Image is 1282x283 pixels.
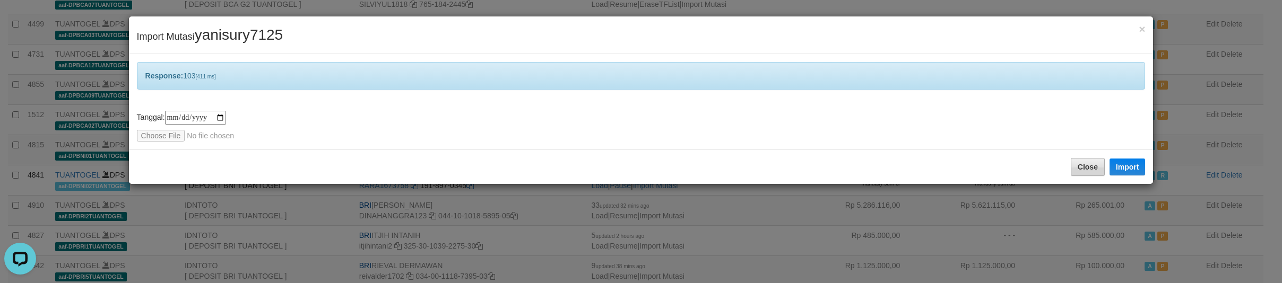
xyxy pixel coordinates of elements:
button: Import [1110,158,1146,175]
button: Close [1139,23,1145,34]
div: Tanggal: [137,111,1146,141]
div: 103 [137,62,1146,90]
b: Response: [145,72,184,80]
span: × [1139,23,1145,35]
button: Open LiveChat chat widget [4,4,36,36]
span: yanisury7125 [195,26,283,43]
span: Import Mutasi [137,31,283,42]
span: [411 ms] [196,74,216,79]
button: Close [1071,158,1105,176]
